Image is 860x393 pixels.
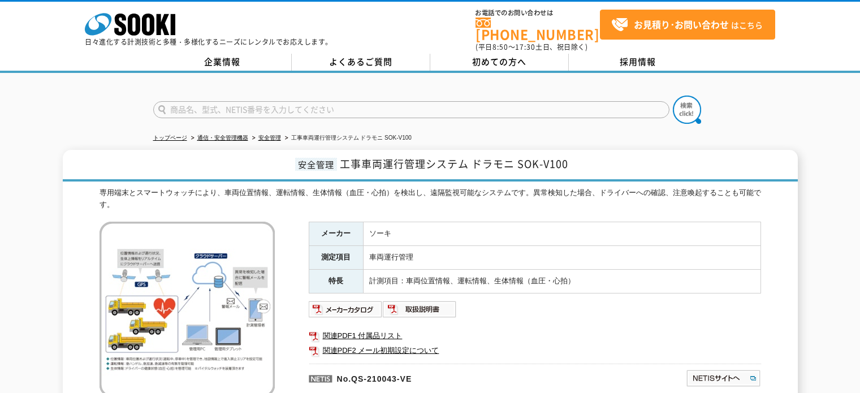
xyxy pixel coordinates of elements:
[309,343,761,358] a: 関連PDF2 メール初期設定について
[430,54,569,71] a: 初めての方へ
[363,270,760,293] td: 計測項目：車両位置情報、運転情報、生体情報（血圧・心拍）
[515,42,535,52] span: 17:30
[476,10,600,16] span: お電話でのお問い合わせは
[153,101,669,118] input: 商品名、型式、NETIS番号を入力してください
[309,270,363,293] th: 特長
[634,18,729,31] strong: お見積り･お問い合わせ
[383,308,457,316] a: 取扱説明書
[673,96,701,124] img: btn_search.png
[611,16,763,33] span: はこちら
[292,54,430,71] a: よくあるご質問
[363,246,760,270] td: 車両運行管理
[295,158,337,171] span: 安全管理
[686,369,761,387] img: NETISサイトへ
[600,10,775,40] a: お見積り･お問い合わせはこちら
[309,364,577,391] p: No.QS-210043-VE
[197,135,248,141] a: 通信・安全管理機器
[85,38,332,45] p: 日々進化する計測技術と多種・多様化するニーズにレンタルでお応えします。
[153,54,292,71] a: 企業情報
[309,222,363,246] th: メーカー
[153,135,187,141] a: トップページ
[309,246,363,270] th: 測定項目
[100,187,761,211] div: 専用端末とスマートウォッチにより、車両位置情報、運転情報、生体情報（血圧・心拍）を検出し、遠隔監視可能なシステムです。異常検知した場合、ドライバーへの確認、注意喚起することも可能です。
[476,18,600,41] a: [PHONE_NUMBER]
[340,156,568,171] span: 工事車両運行管理システム ドラモニ SOK-V100
[383,300,457,318] img: 取扱説明書
[492,42,508,52] span: 8:50
[472,55,526,68] span: 初めての方へ
[476,42,587,52] span: (平日 ～ 土日、祝日除く)
[569,54,707,71] a: 採用情報
[309,308,383,316] a: メーカーカタログ
[363,222,760,246] td: ソーキ
[258,135,281,141] a: 安全管理
[309,300,383,318] img: メーカーカタログ
[283,132,412,144] li: 工事車両運行管理システム ドラモニ SOK-V100
[309,329,761,343] a: 関連PDF1 付属品リスト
